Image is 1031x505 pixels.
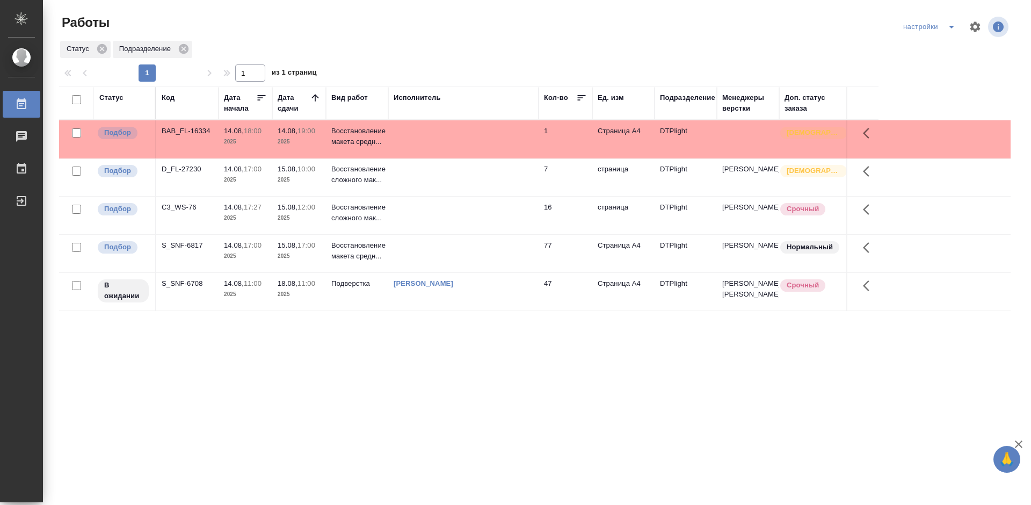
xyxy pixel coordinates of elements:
p: 2025 [278,136,321,147]
td: 7 [539,158,592,196]
button: Здесь прячутся важные кнопки [856,120,882,146]
p: 14.08, [224,203,244,211]
div: Подразделение [660,92,715,103]
p: [PERSON_NAME], [PERSON_NAME] [722,278,774,300]
div: Вид работ [331,92,368,103]
p: Подбор [104,204,131,214]
span: 🙏 [998,448,1016,471]
div: Статус [60,41,111,58]
p: Восстановление макета средн... [331,126,383,147]
p: 11:00 [297,279,315,287]
p: 17:00 [297,241,315,249]
button: Здесь прячутся важные кнопки [856,158,882,184]
p: [PERSON_NAME] [722,202,774,213]
div: Дата начала [224,92,256,114]
div: Исполнитель [394,92,441,103]
p: Подразделение [119,44,175,54]
div: Менеджеры верстки [722,92,774,114]
p: Подверстка [331,278,383,289]
span: Работы [59,14,110,31]
p: [DEMOGRAPHIC_DATA] [787,165,840,176]
div: Ед. изм [598,92,624,103]
p: 17:27 [244,203,262,211]
td: DTPlight [655,235,717,272]
td: 1 [539,120,592,158]
button: Здесь прячутся важные кнопки [856,273,882,299]
td: DTPlight [655,120,717,158]
td: 16 [539,197,592,234]
p: 14.08, [224,127,244,135]
p: Статус [67,44,93,54]
div: Можно подбирать исполнителей [97,202,150,217]
span: из 1 страниц [272,66,317,82]
span: Посмотреть информацию [988,17,1011,37]
div: D_FL-27230 [162,164,213,175]
p: Нормальный [787,242,833,252]
p: 14.08, [224,279,244,287]
p: Подбор [104,242,131,252]
p: 10:00 [297,165,315,173]
button: Здесь прячутся важные кнопки [856,197,882,222]
p: 18.08, [278,279,297,287]
div: Можно подбирать исполнителей [97,240,150,255]
td: 47 [539,273,592,311]
p: Восстановление сложного мак... [331,164,383,185]
div: BAB_FL-16334 [162,126,213,136]
p: Срочный [787,280,819,291]
p: Подбор [104,165,131,176]
p: [DEMOGRAPHIC_DATA] [787,127,840,138]
div: Дата сдачи [278,92,310,114]
p: 2025 [224,175,267,185]
p: 2025 [224,213,267,223]
p: Восстановление макета средн... [331,240,383,262]
div: S_SNF-6708 [162,278,213,289]
p: 14.08, [224,241,244,249]
span: Настроить таблицу [962,14,988,40]
div: Код [162,92,175,103]
p: 18:00 [244,127,262,135]
a: [PERSON_NAME] [394,279,453,287]
div: Можно подбирать исполнителей [97,126,150,140]
p: 15.08, [278,241,297,249]
div: Статус [99,92,124,103]
p: 2025 [224,251,267,262]
p: 2025 [278,251,321,262]
td: Страница А4 [592,273,655,311]
p: 17:00 [244,241,262,249]
div: Исполнитель назначен, приступать к работе пока рано [97,278,150,304]
div: S_SNF-6817 [162,240,213,251]
button: 🙏 [993,446,1020,473]
div: C3_WS-76 [162,202,213,213]
p: 2025 [278,289,321,300]
p: 15.08, [278,165,297,173]
td: Страница А4 [592,235,655,272]
td: DTPlight [655,158,717,196]
td: страница [592,158,655,196]
p: 17:00 [244,165,262,173]
p: 15.08, [278,203,297,211]
div: Можно подбирать исполнителей [97,164,150,178]
div: Кол-во [544,92,568,103]
p: 2025 [224,136,267,147]
p: Подбор [104,127,131,138]
div: Подразделение [113,41,192,58]
td: Страница А4 [592,120,655,158]
td: DTPlight [655,197,717,234]
p: 14.08, [278,127,297,135]
div: Доп. статус заказа [785,92,841,114]
p: [PERSON_NAME] [722,164,774,175]
td: DTPlight [655,273,717,311]
p: 2025 [224,289,267,300]
p: Срочный [787,204,819,214]
p: В ожидании [104,280,142,301]
p: 12:00 [297,203,315,211]
p: [PERSON_NAME] [722,240,774,251]
button: Здесь прячутся важные кнопки [856,235,882,261]
td: страница [592,197,655,234]
p: 14.08, [224,165,244,173]
td: 77 [539,235,592,272]
div: split button [901,18,962,35]
p: 19:00 [297,127,315,135]
p: 2025 [278,175,321,185]
p: Восстановление сложного мак... [331,202,383,223]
